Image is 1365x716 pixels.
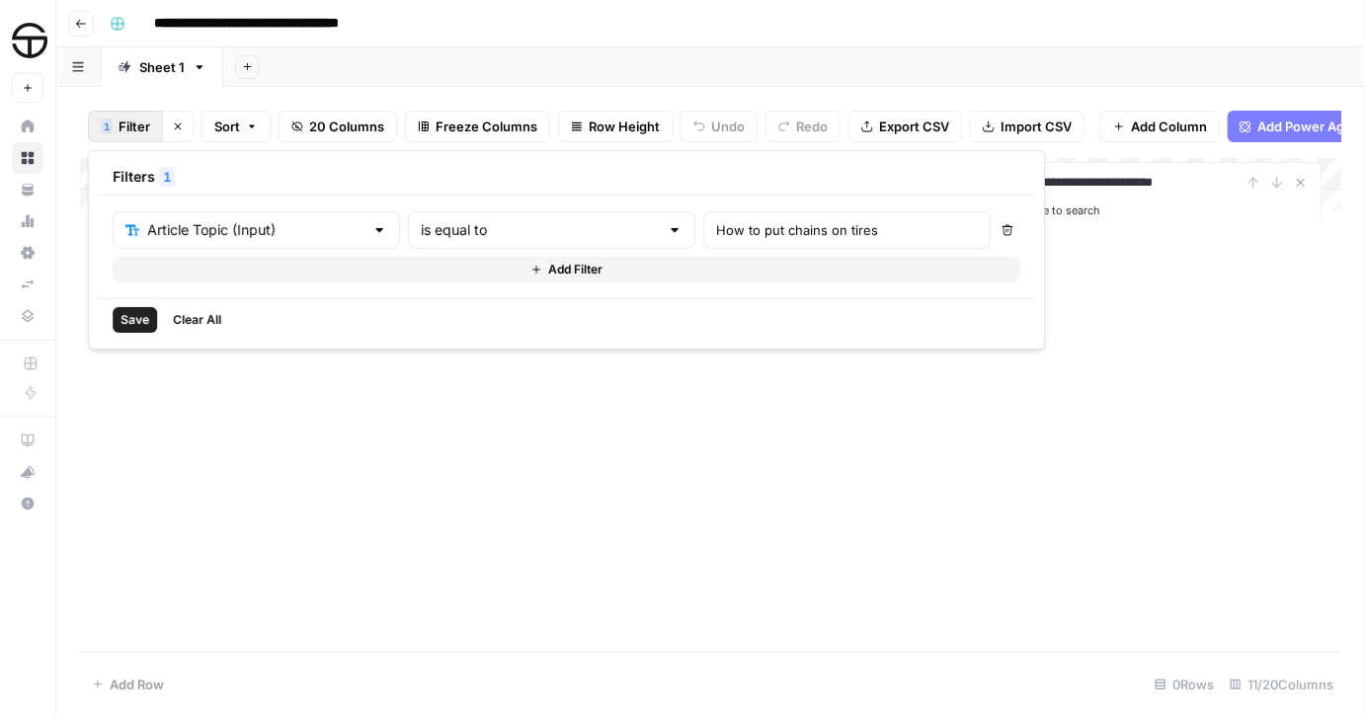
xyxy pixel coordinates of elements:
[201,111,271,142] button: Sort
[1222,669,1341,700] div: 11/20 Columns
[796,117,828,136] span: Redo
[279,111,397,142] button: 20 Columns
[12,16,43,65] button: Workspace: SimpleTire
[139,57,185,77] div: Sheet 1
[13,457,42,487] div: What's new?
[101,47,223,87] a: Sheet 1
[711,117,745,136] span: Undo
[1289,171,1313,195] button: Close Search
[970,111,1084,142] button: Import CSV
[113,257,1020,282] button: Add Filter
[1147,669,1222,700] div: 0 Rows
[12,488,43,519] button: Help + Support
[12,237,43,269] a: Settings
[88,150,1045,350] div: 1Filter
[159,167,175,187] div: 1
[12,111,43,142] a: Home
[119,117,150,136] span: Filter
[1024,203,1100,217] label: Type to search
[848,111,962,142] button: Export CSV
[173,311,221,329] span: Clear All
[681,111,758,142] button: Undo
[589,117,660,136] span: Row Height
[12,269,43,300] a: Syncs
[104,119,110,134] span: 1
[163,167,171,187] span: 1
[1257,117,1365,136] span: Add Power Agent
[113,307,157,333] button: Save
[101,119,113,134] div: 1
[214,117,240,136] span: Sort
[88,111,162,142] button: 1Filter
[1100,111,1220,142] button: Add Column
[558,111,673,142] button: Row Height
[97,159,1036,196] div: Filters
[12,23,47,58] img: SimpleTire Logo
[165,307,229,333] button: Clear All
[309,117,384,136] span: 20 Columns
[12,174,43,205] a: Your Data
[12,205,43,237] a: Usage
[110,675,164,694] span: Add Row
[12,300,43,332] a: Data Library
[147,220,363,240] input: Article Topic (Input)
[405,111,550,142] button: Freeze Columns
[80,669,176,700] button: Add Row
[879,117,949,136] span: Export CSV
[548,261,602,278] span: Add Filter
[12,456,43,488] button: What's new?
[1131,117,1207,136] span: Add Column
[12,142,43,174] a: Browse
[436,117,537,136] span: Freeze Columns
[12,425,43,456] a: AirOps Academy
[120,311,149,329] span: Save
[1001,117,1072,136] span: Import CSV
[765,111,841,142] button: Redo
[421,220,659,240] input: is equal to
